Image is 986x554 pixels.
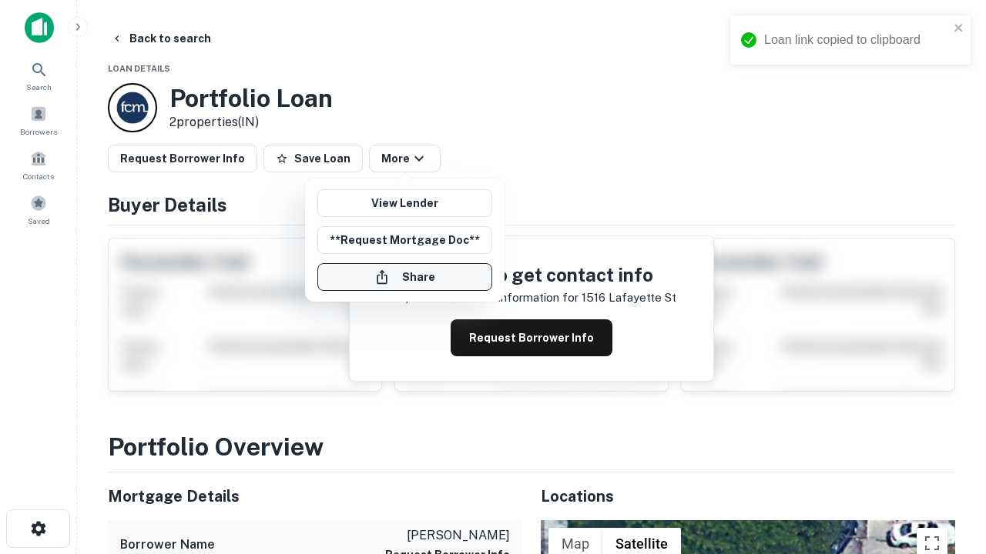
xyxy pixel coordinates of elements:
[954,22,964,36] button: close
[317,226,492,254] button: **Request Mortgage Doc**
[317,263,492,291] button: Share
[764,31,949,49] div: Loan link copied to clipboard
[909,382,986,456] iframe: Chat Widget
[317,189,492,217] a: View Lender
